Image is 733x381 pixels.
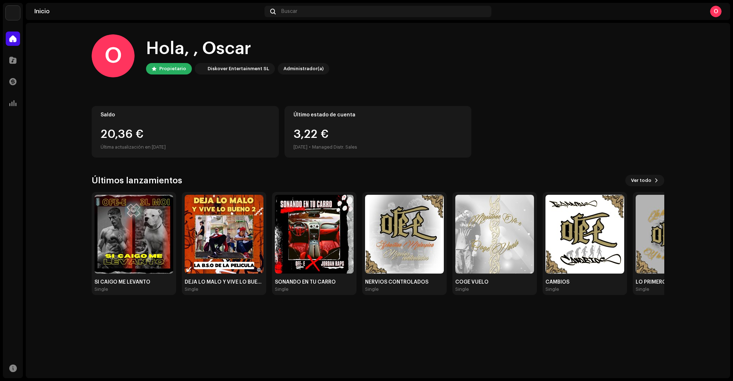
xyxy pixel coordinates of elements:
[455,286,469,292] div: Single
[636,195,714,274] img: bb70fc18-b780-42c5-adbd-3c588fd8eea5
[710,6,722,17] div: O
[275,195,354,274] img: ad7df070-1ee2-4530-a32d-3578e382d55b
[309,143,311,151] div: •
[293,112,463,118] div: Último estado de cuenta
[92,106,279,158] re-o-card-value: Saldo
[101,143,270,151] div: Última actualización en [DATE]
[293,143,307,151] div: [DATE]
[312,143,357,151] div: Managed Distr. Sales
[34,9,262,14] div: Inicio
[208,64,269,73] div: Diskover Entertainment SL
[101,112,270,118] div: Saldo
[365,279,444,285] div: NERVIOS CONTROLADOS
[185,286,198,292] div: Single
[94,286,108,292] div: Single
[185,279,263,285] div: DEJA LO MALO Y VIVE LO BUENO 2
[6,6,20,20] img: 297a105e-aa6c-4183-9ff4-27133c00f2e2
[455,279,534,285] div: COGE VUELO
[545,279,624,285] div: CAMBIOS
[196,64,205,73] img: 297a105e-aa6c-4183-9ff4-27133c00f2e2
[545,286,559,292] div: Single
[92,175,182,186] h3: Últimos lanzamientos
[159,64,186,73] div: Propietario
[455,195,534,274] img: 180f1128-aa18-4c02-a841-b438ef68029e
[281,9,297,14] span: Buscar
[545,195,624,274] img: 2308542c-5f0c-43e9-8387-2248861505a0
[275,286,288,292] div: Single
[285,106,472,158] re-o-card-value: Último estado de cuenta
[146,37,329,60] div: Hola, , Oscar
[185,195,263,274] img: ab41ac65-72c4-42af-ad03-98e22b2baa86
[625,175,664,186] button: Ver todo
[636,286,649,292] div: Single
[94,195,173,274] img: 38fd5af8-bb7b-483b-811b-dc3b761c533e
[631,173,651,188] span: Ver todo
[283,64,324,73] div: Administrador(a)
[275,279,354,285] div: SONANDO EN TU CARRO
[636,279,714,285] div: LO PRIMERO ES LA FAMILIA Y LO SEGUNDO ES LO PRIMERO
[365,195,444,274] img: 33aeb0df-bfce-4f5b-a235-e9c9b2accf46
[365,286,379,292] div: Single
[94,279,173,285] div: SI CAIGO ME LEVANTO
[92,34,135,77] div: O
